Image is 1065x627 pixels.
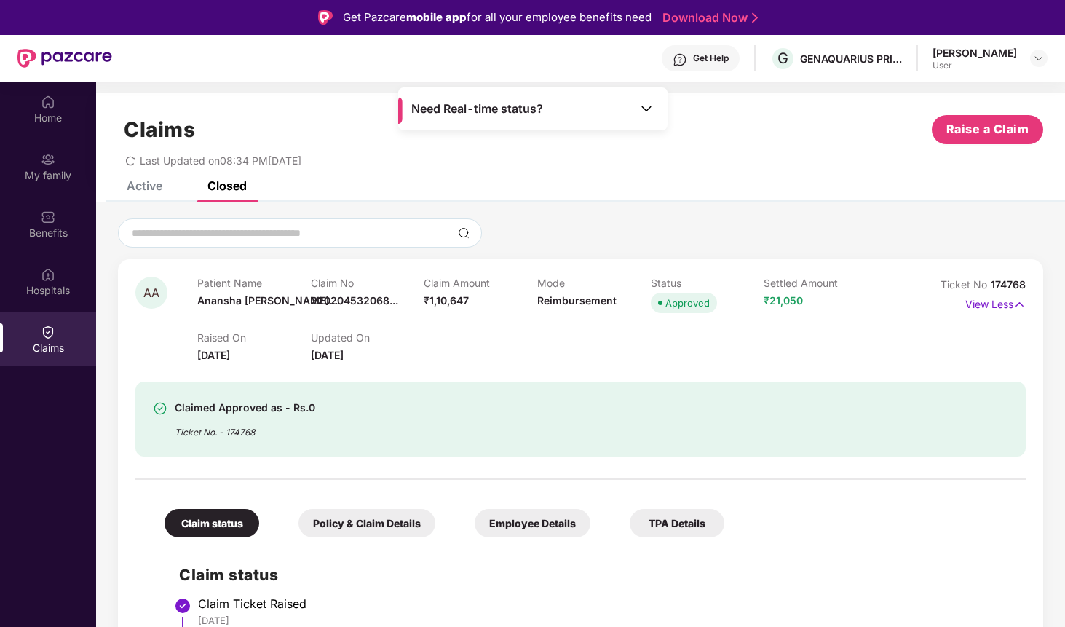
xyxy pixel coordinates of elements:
[174,597,191,615] img: svg+xml;base64,PHN2ZyBpZD0iU3RlcC1Eb25lLTMyeDMyIiB4bWxucz0iaHR0cDovL3d3dy53My5vcmcvMjAwMC9zdmciIH...
[1033,52,1045,64] img: svg+xml;base64,PHN2ZyBpZD0iRHJvcGRvd24tMzJ4MzIiIHhtbG5zPSJodHRwOi8vd3d3LnczLm9yZy8yMDAwL3N2ZyIgd2...
[41,267,55,282] img: svg+xml;base64,PHN2ZyBpZD0iSG9zcGl0YWxzIiB4bWxucz0iaHR0cDovL3d3dy53My5vcmcvMjAwMC9zdmciIHdpZHRoPS...
[125,154,135,167] span: redo
[153,401,167,416] img: svg+xml;base64,PHN2ZyBpZD0iU3VjY2Vzcy0zMngzMiIgeG1sbnM9Imh0dHA6Ly93d3cudzMub3JnLzIwMDAvc3ZnIiB3aW...
[41,210,55,224] img: svg+xml;base64,PHN2ZyBpZD0iQmVuZWZpdHMiIHhtbG5zPSJodHRwOi8vd3d3LnczLm9yZy8yMDAwL3N2ZyIgd2lkdGg9Ij...
[424,294,469,307] span: ₹1,10,647
[197,349,230,361] span: [DATE]
[411,101,543,117] span: Need Real-time status?
[406,10,467,24] strong: mobile app
[639,101,654,116] img: Toggle Icon
[651,277,764,289] p: Status
[311,349,344,361] span: [DATE]
[127,178,162,193] div: Active
[764,277,877,289] p: Settled Amount
[197,277,311,289] p: Patient Name
[311,294,398,307] span: 220204532068...
[17,49,112,68] img: New Pazcare Logo
[41,152,55,167] img: svg+xml;base64,PHN2ZyB3aWR0aD0iMjAiIGhlaWdodD0iMjAiIHZpZXdCb3g9IjAgMCAyMCAyMCIgZmlsbD0ibm9uZSIgeG...
[662,10,753,25] a: Download Now
[424,277,537,289] p: Claim Amount
[318,10,333,25] img: Logo
[311,277,424,289] p: Claim No
[475,509,590,537] div: Employee Details
[197,331,311,344] p: Raised On
[537,277,651,289] p: Mode
[991,278,1026,291] span: 174768
[175,417,315,439] div: Ticket No. - 174768
[197,294,338,307] span: Anansha [PERSON_NAME]...
[693,52,729,64] div: Get Help
[198,596,1011,611] div: Claim Ticket Raised
[143,287,159,299] span: AA
[941,278,991,291] span: Ticket No
[673,52,687,67] img: svg+xml;base64,PHN2ZyBpZD0iSGVscC0zMngzMiIgeG1sbnM9Imh0dHA6Ly93d3cudzMub3JnLzIwMDAvc3ZnIiB3aWR0aD...
[175,399,315,417] div: Claimed Approved as - Rs.0
[933,46,1017,60] div: [PERSON_NAME]
[800,52,902,66] div: GENAQUARIUS PRIVATE LIMITED
[458,227,470,239] img: svg+xml;base64,PHN2ZyBpZD0iU2VhcmNoLTMyeDMyIiB4bWxucz0iaHR0cDovL3d3dy53My5vcmcvMjAwMC9zdmciIHdpZH...
[207,178,247,193] div: Closed
[630,509,724,537] div: TPA Details
[933,60,1017,71] div: User
[777,50,788,67] span: G
[198,614,1011,627] div: [DATE]
[965,293,1026,312] p: View Less
[140,154,301,167] span: Last Updated on 08:34 PM[DATE]
[537,294,617,307] span: Reimbursement
[179,563,1011,587] h2: Claim status
[946,120,1029,138] span: Raise a Claim
[165,509,259,537] div: Claim status
[124,117,195,142] h1: Claims
[764,294,803,307] span: ₹21,050
[1013,296,1026,312] img: svg+xml;base64,PHN2ZyB4bWxucz0iaHR0cDovL3d3dy53My5vcmcvMjAwMC9zdmciIHdpZHRoPSIxNyIgaGVpZ2h0PSIxNy...
[41,95,55,109] img: svg+xml;base64,PHN2ZyBpZD0iSG9tZSIgeG1sbnM9Imh0dHA6Ly93d3cudzMub3JnLzIwMDAvc3ZnIiB3aWR0aD0iMjAiIG...
[932,115,1043,144] button: Raise a Claim
[665,296,710,310] div: Approved
[311,331,424,344] p: Updated On
[343,9,652,26] div: Get Pazcare for all your employee benefits need
[41,325,55,339] img: svg+xml;base64,PHN2ZyBpZD0iQ2xhaW0iIHhtbG5zPSJodHRwOi8vd3d3LnczLm9yZy8yMDAwL3N2ZyIgd2lkdGg9IjIwIi...
[752,10,758,25] img: Stroke
[298,509,435,537] div: Policy & Claim Details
